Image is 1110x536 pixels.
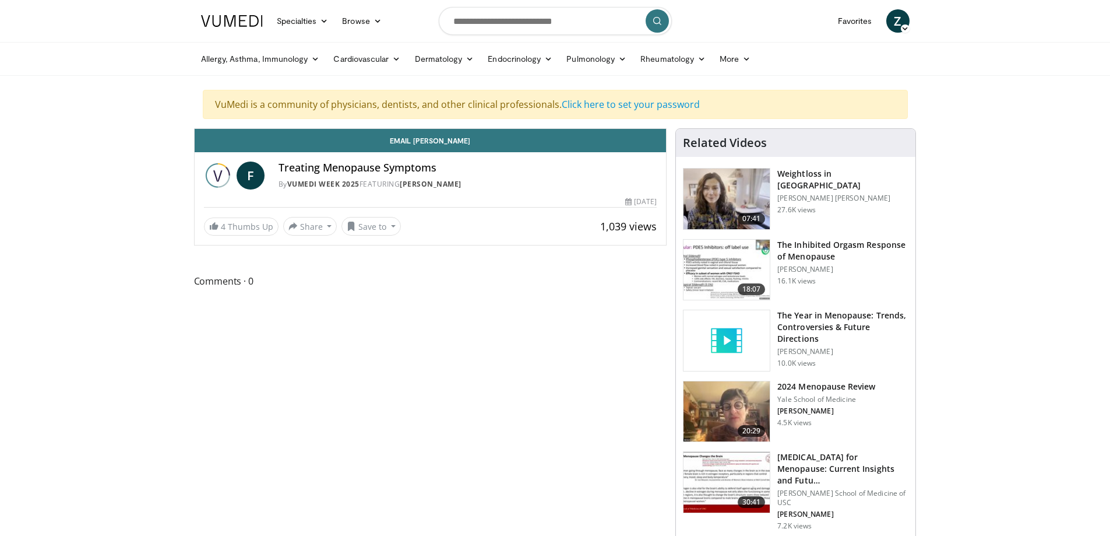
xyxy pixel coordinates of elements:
[335,9,389,33] a: Browse
[237,162,265,190] a: F
[777,395,875,404] p: Yale School of Medicine
[683,310,908,372] a: The Year in Menopause: Trends, Controversies & Future Directions [PERSON_NAME] 10.0K views
[777,194,908,203] p: [PERSON_NAME] [PERSON_NAME]
[279,162,657,174] h4: Treating Menopause Symptoms
[341,217,401,236] button: Save to
[683,451,908,531] a: 30:41 [MEDICAL_DATA] for Menopause: Current Insights and Futu… [PERSON_NAME] School of Medicine o...
[270,9,336,33] a: Specialties
[738,496,766,508] span: 30:41
[683,239,908,301] a: 18:07 The Inhibited Orgasm Response of Menopause [PERSON_NAME] 16.1K views
[683,136,767,150] h4: Related Videos
[326,47,407,71] a: Cardiovascular
[683,169,770,229] img: 9983fed1-7565-45be-8934-aef1103ce6e2.150x105_q85_crop-smart_upscale.jpg
[777,381,875,393] h3: 2024 Menopause Review
[481,47,559,71] a: Endocrinology
[886,9,910,33] a: Z
[194,274,667,289] span: Comments 0
[777,510,908,519] p: [PERSON_NAME]
[221,221,225,232] span: 4
[738,425,766,437] span: 20:29
[279,179,657,190] div: By FEATURING
[777,265,908,274] p: [PERSON_NAME]
[777,310,908,345] h3: The Year in Menopause: Trends, Controversies & Future Directions
[777,359,816,368] p: 10.0K views
[683,381,770,442] img: 692f135d-47bd-4f7e-b54d-786d036e68d3.150x105_q85_crop-smart_upscale.jpg
[777,489,908,507] p: [PERSON_NAME] School of Medicine of USC
[683,310,770,371] img: video_placeholder_short.svg
[831,9,879,33] a: Favorites
[777,407,875,416] p: [PERSON_NAME]
[777,276,816,286] p: 16.1K views
[600,219,657,233] span: 1,039 views
[194,47,327,71] a: Allergy, Asthma, Immunology
[203,90,908,119] div: VuMedi is a community of physicians, dentists, and other clinical professionals.
[439,7,672,35] input: Search topics, interventions
[683,452,770,513] img: 47271b8a-94f4-49c8-b914-2a3d3af03a9e.150x105_q85_crop-smart_upscale.jpg
[777,205,816,215] p: 27.6K views
[777,418,812,428] p: 4.5K views
[562,98,700,111] a: Click here to set your password
[633,47,713,71] a: Rheumatology
[777,347,908,356] p: [PERSON_NAME]
[713,47,757,71] a: More
[777,168,908,191] h3: Weightloss in [GEOGRAPHIC_DATA]
[408,47,481,71] a: Dermatology
[777,239,908,262] h3: The Inhibited Orgasm Response of Menopause
[283,217,337,236] button: Share
[683,240,770,300] img: 283c0f17-5e2d-42ba-a87c-168d447cdba4.150x105_q85_crop-smart_upscale.jpg
[777,521,812,531] p: 7.2K views
[201,15,263,27] img: VuMedi Logo
[738,283,766,295] span: 18:07
[204,162,232,190] img: Vumedi Week 2025
[777,451,908,486] h3: [MEDICAL_DATA] for Menopause: Current Insights and Futu…
[400,179,461,189] a: [PERSON_NAME]
[559,47,633,71] a: Pulmonology
[683,381,908,443] a: 20:29 2024 Menopause Review Yale School of Medicine [PERSON_NAME] 4.5K views
[204,218,279,236] a: 4 Thumbs Up
[195,129,667,152] a: Email [PERSON_NAME]
[738,213,766,225] span: 07:41
[625,197,657,207] div: [DATE]
[683,168,908,230] a: 07:41 Weightloss in [GEOGRAPHIC_DATA] [PERSON_NAME] [PERSON_NAME] 27.6K views
[287,179,360,189] a: Vumedi Week 2025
